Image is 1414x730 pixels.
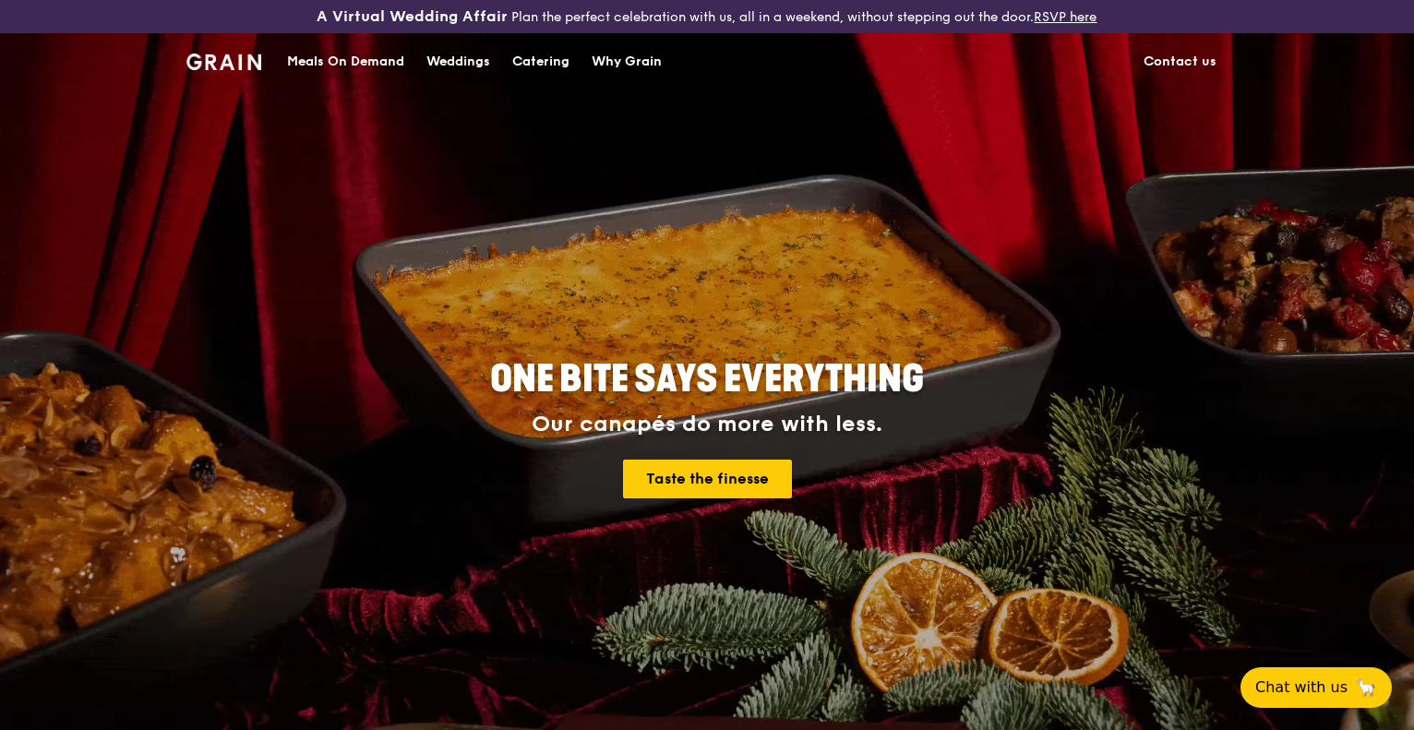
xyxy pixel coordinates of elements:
a: Taste the finesse [623,460,792,498]
span: ONE BITE SAYS EVERYTHING [490,357,924,401]
div: Why Grain [592,34,662,90]
a: Catering [501,34,581,90]
span: 🦙 [1355,676,1377,699]
div: Meals On Demand [287,34,404,90]
a: Why Grain [581,34,673,90]
a: Weddings [415,34,501,90]
a: RSVP here [1034,9,1096,25]
h3: A Virtual Wedding Affair [317,7,508,26]
div: Weddings [426,34,490,90]
img: Grain [186,54,261,70]
span: Chat with us [1255,676,1348,699]
a: GrainGrain [186,32,261,88]
div: Catering [512,34,569,90]
div: Plan the perfect celebration with us, all in a weekend, without stepping out the door. [235,7,1178,26]
a: Contact us [1132,34,1228,90]
button: Chat with us🦙 [1240,667,1392,708]
div: Our canapés do more with less. [375,412,1039,437]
